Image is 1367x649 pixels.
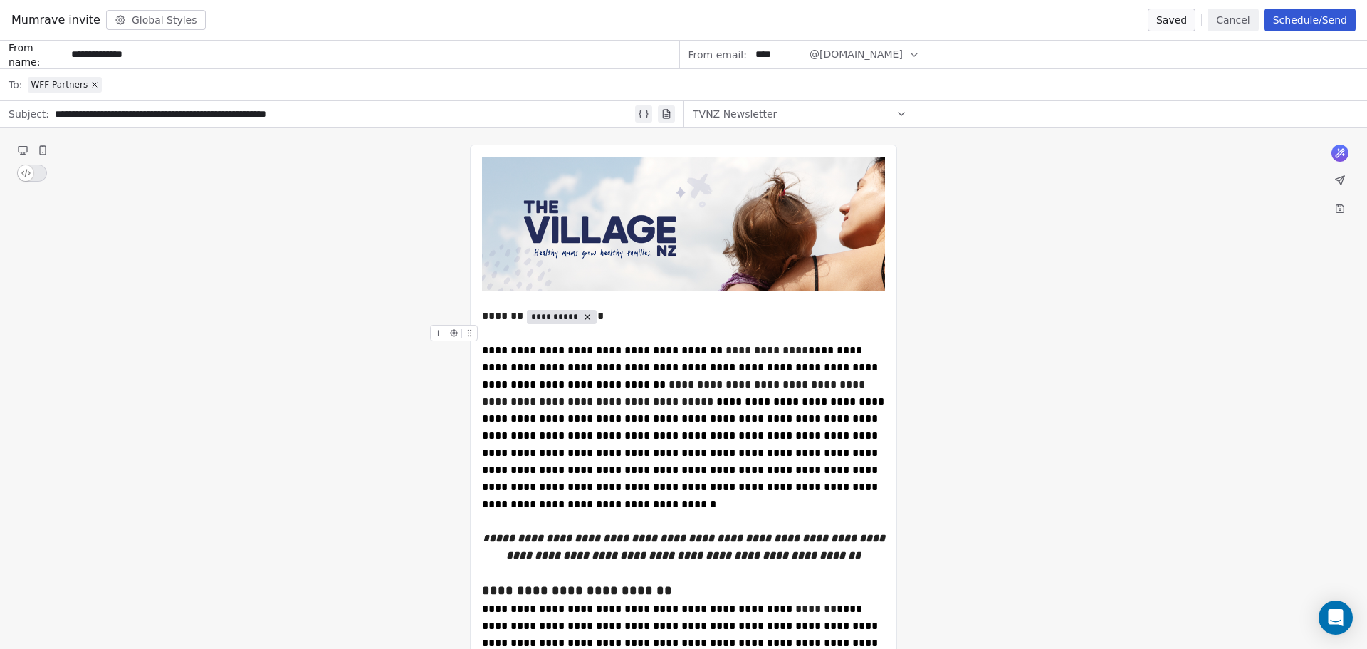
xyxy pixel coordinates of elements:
[688,48,747,62] span: From email:
[9,78,22,92] span: To:
[11,11,100,28] span: Mumrave invite
[31,79,88,90] span: WFF Partners
[1264,9,1356,31] button: Schedule/Send
[106,10,206,30] button: Global Styles
[9,107,49,125] span: Subject:
[1208,9,1258,31] button: Cancel
[9,41,66,69] span: From name:
[1148,9,1195,31] button: Saved
[693,107,777,121] span: TVNZ Newsletter
[1319,601,1353,635] div: Open Intercom Messenger
[810,47,903,62] span: @[DOMAIN_NAME]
